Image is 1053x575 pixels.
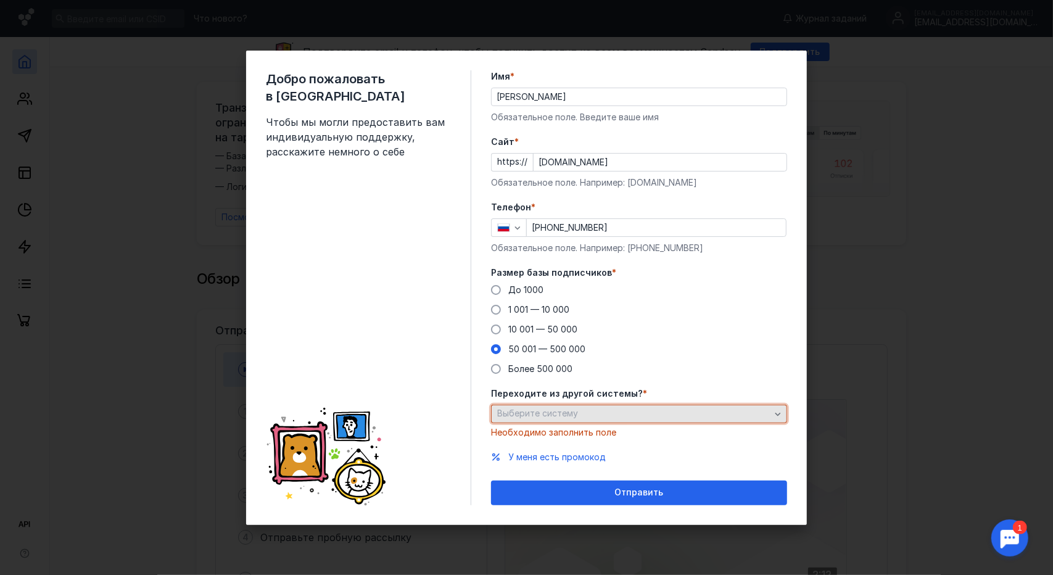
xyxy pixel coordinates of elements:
div: Обязательное поле. Например: [DOMAIN_NAME] [491,176,787,189]
span: Переходите из другой системы? [491,387,643,400]
div: Необходимо заполнить поле [491,426,787,439]
span: Отправить [615,487,664,498]
span: 1 001 — 10 000 [508,304,569,315]
span: Телефон [491,201,531,213]
span: Cайт [491,136,514,148]
div: Обязательное поле. Введите ваше имя [491,111,787,123]
div: Обязательное поле. Например: [PHONE_NUMBER] [491,242,787,254]
span: Размер базы подписчиков [491,267,612,279]
div: 1 [28,7,42,21]
button: Выберите систему [491,405,787,423]
span: 10 001 — 50 000 [508,324,577,334]
span: Добро пожаловать в [GEOGRAPHIC_DATA] [266,70,451,105]
button: У меня есть промокод [508,451,606,463]
button: Отправить [491,481,787,505]
span: До 1000 [508,284,543,295]
span: У меня есть промокод [508,452,606,462]
span: Более 500 000 [508,363,572,374]
span: 50 001 — 500 000 [508,344,585,354]
span: Имя [491,70,510,83]
span: Выберите систему [497,408,578,418]
span: Чтобы мы могли предоставить вам индивидуальную поддержку, расскажите немного о себе [266,115,451,159]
